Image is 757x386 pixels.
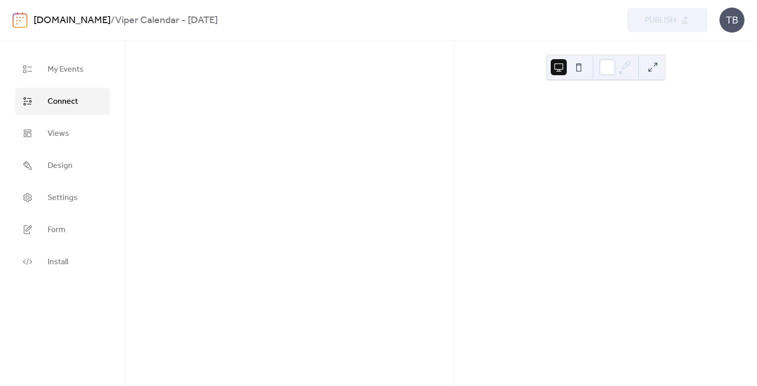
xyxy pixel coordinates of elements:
[13,12,28,28] img: logo
[115,11,218,30] b: Viper Calendar - [DATE]
[15,152,110,179] a: Design
[15,88,110,115] a: Connect
[719,8,744,33] div: TB
[48,64,84,76] span: My Events
[15,216,110,243] a: Form
[15,56,110,83] a: My Events
[34,11,111,30] a: [DOMAIN_NAME]
[48,192,78,204] span: Settings
[48,160,73,172] span: Design
[48,224,66,236] span: Form
[111,11,115,30] b: /
[48,96,78,108] span: Connect
[48,256,68,268] span: Install
[15,248,110,275] a: Install
[15,184,110,211] a: Settings
[15,120,110,147] a: Views
[48,128,69,140] span: Views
